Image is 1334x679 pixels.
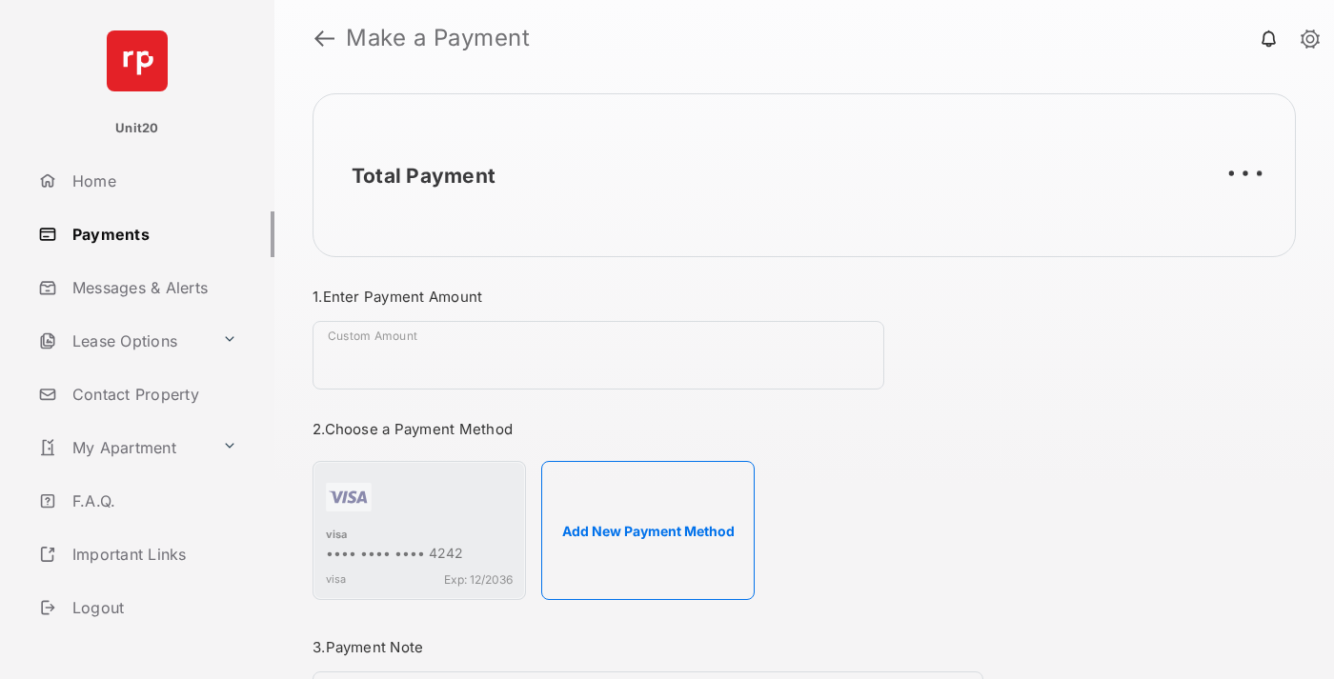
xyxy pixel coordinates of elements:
[346,27,530,50] strong: Make a Payment
[313,461,526,600] div: visa•••• •••• •••• 4242visaExp: 12/2036
[30,265,274,310] a: Messages & Alerts
[326,572,346,587] span: visa
[107,30,168,91] img: svg+xml;base64,PHN2ZyB4bWxucz0iaHR0cDovL3d3dy53My5vcmcvMjAwMC9zdmciIHdpZHRoPSI2NCIgaGVpZ2h0PSI2NC...
[30,425,214,470] a: My Apartment
[30,318,214,364] a: Lease Options
[313,288,983,306] h3: 1. Enter Payment Amount
[30,371,274,417] a: Contact Property
[326,545,513,565] div: •••• •••• •••• 4242
[313,420,983,438] h3: 2. Choose a Payment Method
[30,158,274,204] a: Home
[115,119,159,138] p: Unit20
[352,164,495,188] h2: Total Payment
[326,528,513,545] div: visa
[541,461,755,600] button: Add New Payment Method
[30,211,274,257] a: Payments
[30,531,245,577] a: Important Links
[313,638,983,656] h3: 3. Payment Note
[444,572,513,587] span: Exp: 12/2036
[30,585,274,630] a: Logout
[30,478,274,524] a: F.A.Q.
